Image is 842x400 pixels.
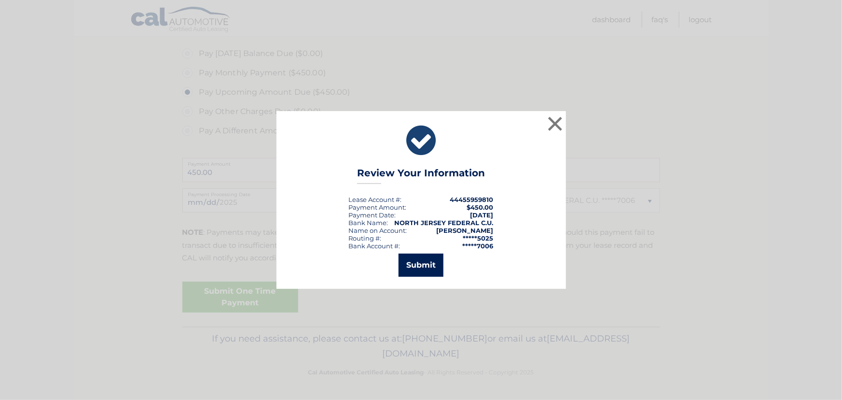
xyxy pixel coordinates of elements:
[467,203,494,211] span: $450.00
[349,211,395,219] span: Payment Date
[349,227,407,234] div: Name on Account:
[470,211,494,219] span: [DATE]
[399,254,443,277] button: Submit
[395,219,494,227] strong: NORTH JERSEY FEDERAL C.U.
[546,114,565,133] button: ×
[357,167,485,184] h3: Review Your Information
[349,234,382,242] div: Routing #:
[349,211,396,219] div: :
[349,219,388,227] div: Bank Name:
[349,203,407,211] div: Payment Amount:
[349,242,400,250] div: Bank Account #:
[450,196,494,203] strong: 44455959810
[437,227,494,234] strong: [PERSON_NAME]
[349,196,402,203] div: Lease Account #:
